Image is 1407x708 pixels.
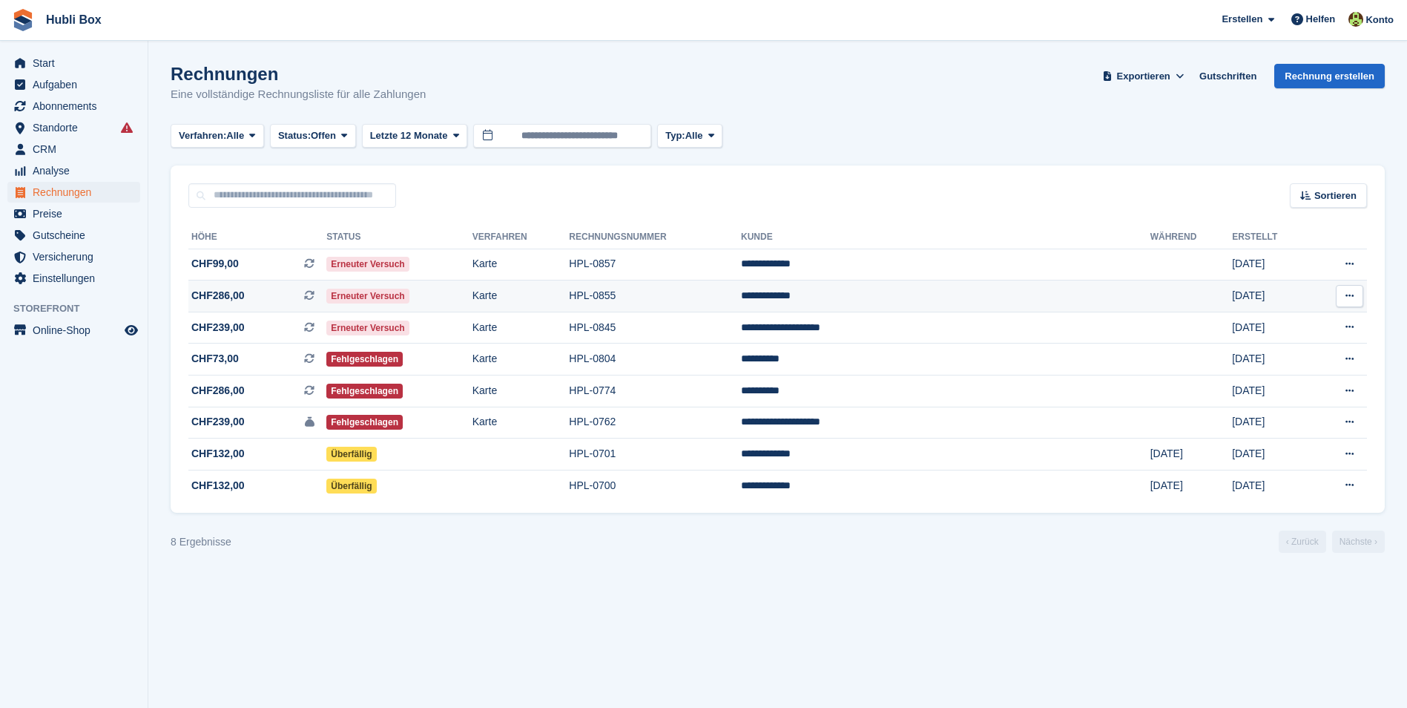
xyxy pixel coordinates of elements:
[7,96,140,117] a: menu
[1232,344,1312,376] td: [DATE]
[1150,226,1233,249] th: Während
[311,128,336,143] span: Offen
[1348,12,1363,27] img: Luca Space4you
[1314,189,1357,203] span: Sortieren
[1117,69,1170,84] span: Exportieren
[326,479,376,494] span: Überfällig
[569,439,741,471] td: HPL-0701
[362,124,468,148] button: Letzte 12 Monate
[171,124,264,148] button: Verfahren: Alle
[188,226,326,249] th: Höhe
[472,249,570,281] td: Karte
[171,534,231,550] div: 8 Ergebnisse
[370,128,448,143] span: Letzte 12 Monate
[326,289,409,304] span: Erneuter Versuch
[278,128,311,143] span: Status:
[569,376,741,407] td: HPL-0774
[472,344,570,376] td: Karte
[226,128,244,143] span: Alle
[33,160,122,181] span: Analyse
[1150,470,1233,501] td: [DATE]
[1274,64,1385,88] a: Rechnung erstellen
[33,268,122,289] span: Einstellungen
[569,407,741,439] td: HPL-0762
[7,246,140,267] a: menu
[326,321,409,335] span: Erneuter Versuch
[7,139,140,160] a: menu
[33,139,122,160] span: CRM
[569,249,741,281] td: HPL-0857
[1150,439,1233,471] td: [DATE]
[7,268,140,289] a: menu
[13,301,148,316] span: Storefront
[1306,12,1336,27] span: Helfen
[326,226,472,249] th: Status
[33,53,122,73] span: Start
[1232,281,1312,312] td: [DATE]
[179,128,226,143] span: Verfahren:
[33,74,122,95] span: Aufgaben
[7,320,140,341] a: Speisekarte
[326,257,409,272] span: Erneuter Versuch
[40,7,108,32] a: Hubli Box
[191,320,245,335] span: CHF239,00
[121,122,133,134] i: Es sind Fehler bei der Synchronisierung von Smart-Einträgen aufgetreten
[472,281,570,312] td: Karte
[472,312,570,344] td: Karte
[171,64,426,84] h1: Rechnungen
[191,414,245,430] span: CHF239,00
[33,96,122,117] span: Abonnements
[1222,12,1262,27] span: Erstellen
[326,352,403,367] span: Fehlgeschlagen
[569,470,741,501] td: HPL-0700
[7,182,140,203] a: menu
[1332,531,1385,553] a: Nächste
[33,320,122,341] span: Online-Shop
[569,281,741,312] td: HPL-0855
[1099,64,1187,88] button: Exportieren
[326,384,403,399] span: Fehlgeschlagen
[7,117,140,138] a: menu
[741,226,1150,249] th: Kunde
[33,246,122,267] span: Versicherung
[191,383,245,399] span: CHF286,00
[33,182,122,203] span: Rechnungen
[1232,312,1312,344] td: [DATE]
[7,203,140,224] a: menu
[191,446,245,462] span: CHF132,00
[326,415,403,430] span: Fehlgeschlagen
[472,407,570,439] td: Karte
[1232,439,1312,471] td: [DATE]
[191,478,245,494] span: CHF132,00
[7,160,140,181] a: menu
[7,53,140,73] a: menu
[569,312,741,344] td: HPL-0845
[326,447,376,462] span: Überfällig
[1193,64,1262,88] a: Gutschriften
[12,9,34,31] img: stora-icon-8386f47178a22dfd0bd8f6a31ec36ba5ce8667c1dd55bd0f319d3a0aa187defe.svg
[685,128,703,143] span: Alle
[1232,376,1312,407] td: [DATE]
[569,344,741,376] td: HPL-0804
[665,128,685,143] span: Typ:
[191,288,245,304] span: CHF286,00
[1232,407,1312,439] td: [DATE]
[33,203,122,224] span: Preise
[171,86,426,103] p: Eine vollständige Rechnungsliste für alle Zahlungen
[1276,531,1388,553] nav: Page
[191,351,239,367] span: CHF73,00
[7,74,140,95] a: menu
[657,124,722,148] button: Typ: Alle
[1365,13,1394,27] span: Konto
[472,376,570,407] td: Karte
[122,321,140,339] a: Vorschau-Shop
[472,226,570,249] th: Verfahren
[270,124,356,148] button: Status: Offen
[33,117,122,138] span: Standorte
[191,256,239,272] span: CHF99,00
[7,225,140,246] a: menu
[569,226,741,249] th: Rechnungsnummer
[33,225,122,246] span: Gutscheine
[1279,531,1326,553] a: Vorherige
[1232,226,1312,249] th: Erstellt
